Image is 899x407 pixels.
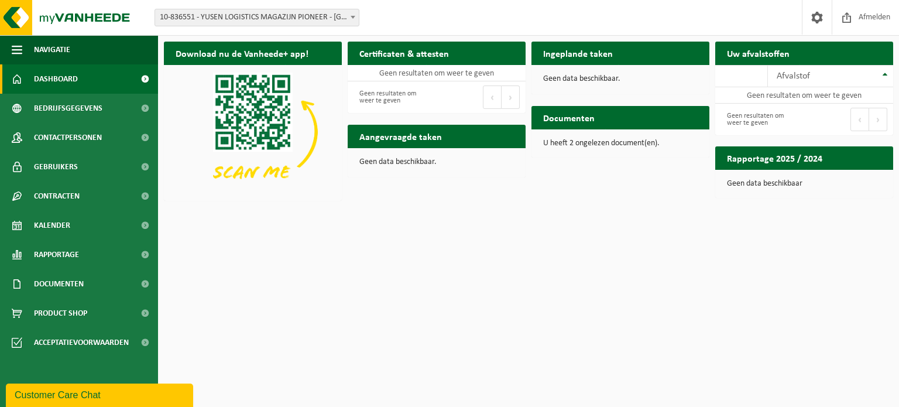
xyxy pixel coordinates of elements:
td: Geen resultaten om weer te geven [715,87,893,104]
span: Contracten [34,182,80,211]
span: Kalender [34,211,70,240]
p: Geen data beschikbaar. [543,75,698,83]
div: Geen resultaten om weer te geven [721,107,798,132]
button: Previous [850,108,869,131]
span: Navigatie [34,35,70,64]
h2: Rapportage 2025 / 2024 [715,146,834,169]
span: Gebruikers [34,152,78,182]
span: Acceptatievoorwaarden [34,328,129,357]
iframe: chat widget [6,381,195,407]
h2: Ingeplande taken [531,42,625,64]
span: Contactpersonen [34,123,102,152]
button: Next [502,85,520,109]
button: Next [869,108,887,131]
button: Previous [483,85,502,109]
span: Bedrijfsgegevens [34,94,102,123]
p: Geen data beschikbaar. [359,158,514,166]
p: U heeft 2 ongelezen document(en). [543,139,698,148]
span: 10-836551 - YUSEN LOGISTICS MAGAZIJN PIONEER - MELSELE [155,9,359,26]
h2: Documenten [531,106,606,129]
h2: Download nu de Vanheede+ app! [164,42,320,64]
img: Download de VHEPlus App [164,65,342,199]
span: 10-836551 - YUSEN LOGISTICS MAGAZIJN PIONEER - MELSELE [155,9,359,26]
span: Rapportage [34,240,79,269]
p: Geen data beschikbaar [727,180,881,188]
div: Geen resultaten om weer te geven [354,84,431,110]
h2: Uw afvalstoffen [715,42,801,64]
h2: Certificaten & attesten [348,42,461,64]
span: Dashboard [34,64,78,94]
td: Geen resultaten om weer te geven [348,65,526,81]
a: Bekijk rapportage [806,169,892,193]
span: Documenten [34,269,84,299]
span: Afvalstof [777,71,810,81]
h2: Aangevraagde taken [348,125,454,148]
span: Product Shop [34,299,87,328]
